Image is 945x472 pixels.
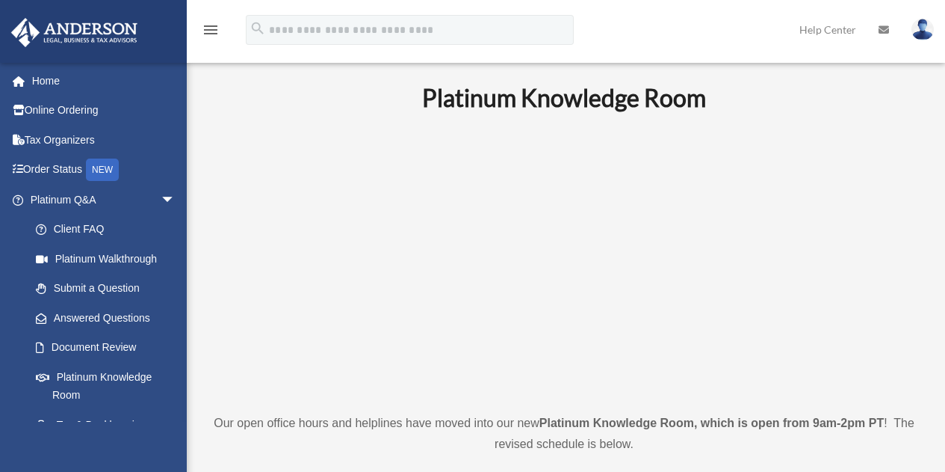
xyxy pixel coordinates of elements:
a: Platinum Q&Aarrow_drop_down [10,185,198,215]
a: Platinum Walkthrough [21,244,198,274]
a: Tax Organizers [10,125,198,155]
img: User Pic [911,19,934,40]
i: menu [202,21,220,39]
strong: Platinum Knowledge Room, which is open from 9am-2pm PT [539,417,884,429]
a: Client FAQ [21,215,198,245]
iframe: 231110_Toby_KnowledgeRoom [340,132,788,385]
b: Platinum Knowledge Room [422,83,706,112]
i: search [250,20,266,37]
a: menu [202,26,220,39]
a: Submit a Question [21,274,198,304]
a: Online Ordering [10,96,198,126]
a: Order StatusNEW [10,155,198,186]
img: Anderson Advisors Platinum Portal [7,18,142,47]
a: Document Review [21,333,198,363]
a: Platinum Knowledge Room [21,362,190,410]
div: NEW [86,159,119,181]
p: Our open office hours and helplines have moved into our new ! The revised schedule is below. [213,413,915,455]
span: arrow_drop_down [161,185,190,215]
a: Answered Questions [21,303,198,333]
a: Home [10,66,198,96]
a: Tax & Bookkeeping Packages [21,410,198,458]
